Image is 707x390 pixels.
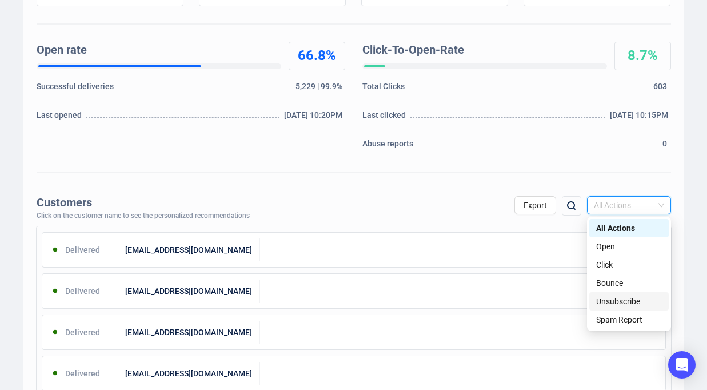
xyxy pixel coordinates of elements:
[122,321,260,344] div: [EMAIL_ADDRESS][DOMAIN_NAME]
[37,196,250,209] div: Customers
[122,362,260,385] div: [EMAIL_ADDRESS][DOMAIN_NAME]
[610,109,671,126] div: [DATE] 10:15PM
[289,47,345,65] div: 66.8%
[362,42,602,59] div: Click-To-Open-Rate
[596,222,662,234] div: All Actions
[37,42,277,59] div: Open rate
[524,201,547,210] span: Export
[589,274,669,292] div: Bounce
[37,212,250,220] div: Click on the customer name to see the personalized recommendations
[596,258,662,271] div: Click
[42,321,123,344] div: Delivered
[668,351,696,379] div: Open Intercom Messenger
[37,109,85,126] div: Last opened
[589,219,669,237] div: All Actions
[362,81,408,98] div: Total Clicks
[122,280,260,303] div: [EMAIL_ADDRESS][DOMAIN_NAME]
[615,47,670,65] div: 8.7%
[122,238,260,261] div: [EMAIL_ADDRESS][DOMAIN_NAME]
[37,81,116,98] div: Successful deliveries
[42,362,123,385] div: Delivered
[589,256,669,274] div: Click
[589,237,669,256] div: Open
[42,280,123,303] div: Delivered
[594,197,664,214] span: All Actions
[653,81,670,98] div: 603
[596,240,662,253] div: Open
[596,295,662,308] div: Unsubscribe
[662,138,670,155] div: 0
[284,109,345,126] div: [DATE] 10:20PM
[362,109,409,126] div: Last clicked
[362,138,417,155] div: Abuse reports
[596,313,662,326] div: Spam Report
[589,292,669,311] div: Unsubscribe
[596,277,662,289] div: Bounce
[42,238,123,261] div: Delivered
[295,81,345,98] div: 5,229 | 99.9%
[514,196,556,214] button: Export
[565,199,578,213] img: search.png
[589,311,669,329] div: Spam Report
